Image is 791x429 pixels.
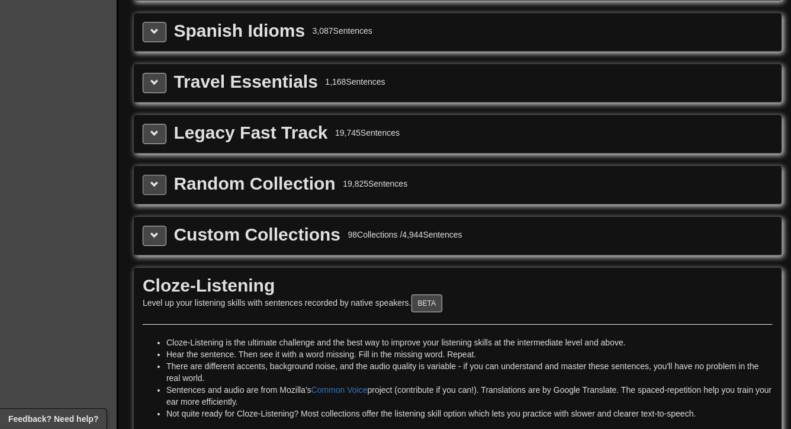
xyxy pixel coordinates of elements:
span: Open feedback widget [8,413,98,425]
p: Level up your listening skills with sentences recorded by native speakers. [143,294,773,312]
div: Travel Essentials [174,73,319,91]
button: BETA [411,294,442,312]
div: Spanish Idioms [174,22,306,40]
li: Cloze-Listening is the ultimate challenge and the best way to improve your listening skills at th... [166,337,773,348]
div: 98 Collections / 4,944 Sentences [348,229,462,241]
li: Hear the sentence. Then see it with a word missing. Fill in the missing word. Repeat. [166,348,773,360]
div: 19,825 Sentences [343,178,407,190]
div: Random Collection [174,175,336,193]
li: Sentences and audio are from Mozilla's project (contribute if you can!). Translations are by Goog... [166,384,773,408]
div: 3,087 Sentences [313,25,372,37]
div: Cloze-Listening [143,277,773,294]
div: Custom Collections [174,226,341,244]
li: There are different accents, background noise, and the audio quality is variable - if you can und... [166,360,773,384]
li: Not quite ready for Cloze-Listening? Most collections offer the listening skill option which lets... [166,408,773,420]
div: 19,745 Sentences [335,127,400,139]
div: 1,168 Sentences [326,76,385,88]
a: Common Voice [311,385,368,395]
div: Legacy Fast Track [174,124,328,142]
